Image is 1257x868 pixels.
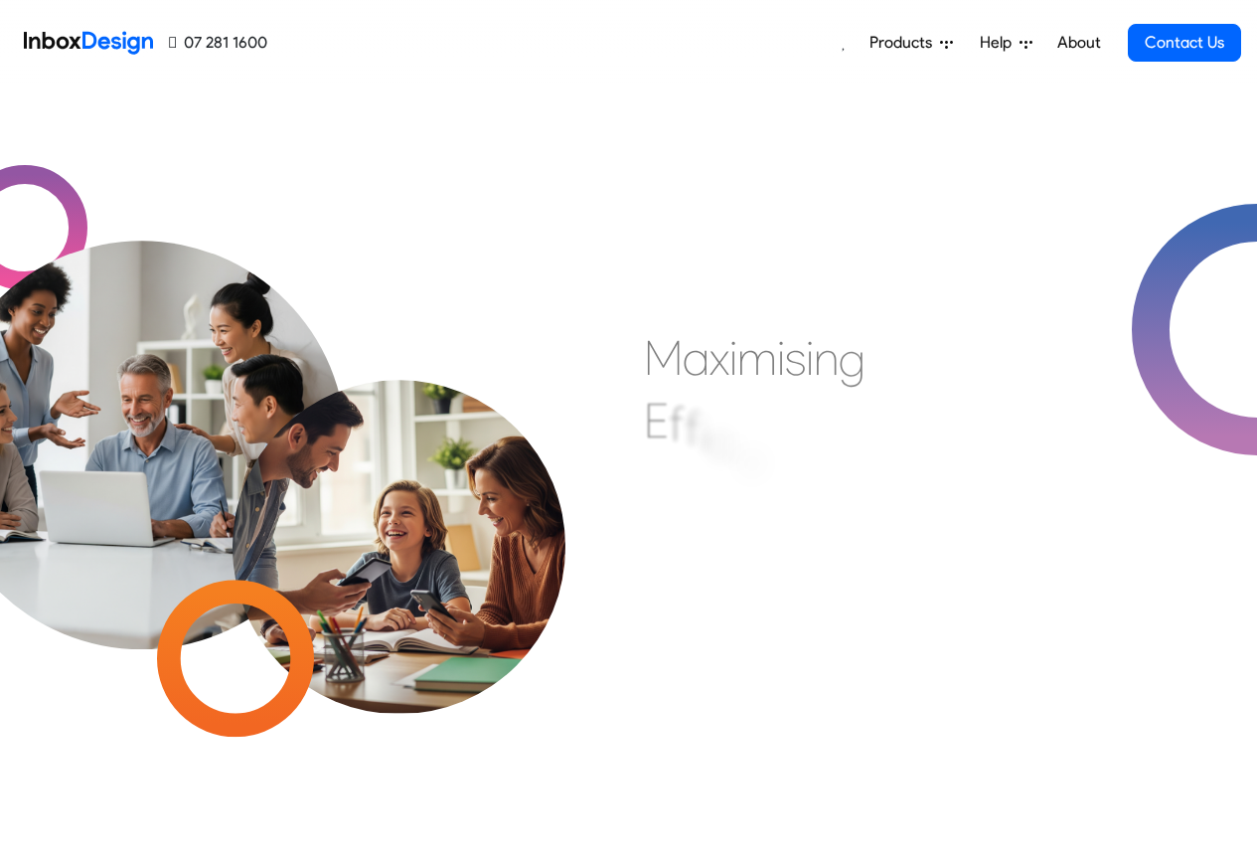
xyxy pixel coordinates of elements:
span: Products [869,31,940,55]
div: Maximising Efficient & Engagement, Connecting Schools, Families, and Students. [644,328,1126,626]
div: M [644,328,683,388]
img: parents_with_child.png [191,297,607,714]
div: x [709,328,729,388]
div: f [685,399,701,458]
div: i [732,420,740,479]
span: Help [980,31,1020,55]
a: About [1051,23,1106,63]
div: a [683,328,709,388]
div: g [839,329,865,389]
a: Contact Us [1128,24,1241,62]
div: i [729,328,737,388]
div: e [740,429,765,488]
a: 07 281 1600 [169,31,267,55]
div: E [644,391,669,450]
div: m [737,328,777,388]
div: i [701,405,708,464]
div: n [814,328,839,388]
div: i [777,328,785,388]
div: s [785,328,806,388]
div: f [669,395,685,454]
div: i [806,328,814,388]
div: n [765,439,790,499]
a: Products [862,23,961,63]
a: Help [972,23,1040,63]
div: c [708,412,732,471]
